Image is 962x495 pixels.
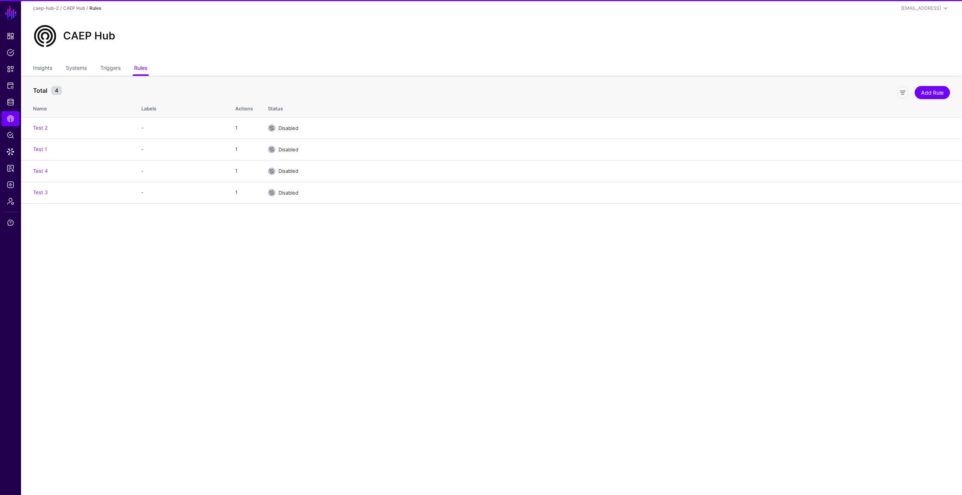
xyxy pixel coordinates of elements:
strong: Total [33,87,47,94]
th: Status [260,98,962,117]
a: Test 4 [33,168,48,174]
th: Labels [134,98,228,117]
span: Reports [7,164,14,172]
div: / [85,5,89,12]
span: Protected Systems [7,82,14,89]
a: Policies [2,45,20,60]
th: Actions [228,98,260,117]
span: Disabled [278,190,298,196]
span: Logs [7,181,14,189]
a: Insights [33,62,52,76]
a: Data Lens [2,144,20,159]
td: - [134,160,228,182]
a: Dashboard [2,29,20,44]
td: 1 [228,182,260,203]
td: - [134,182,228,203]
a: Test 1 [33,146,47,152]
small: 4 [51,86,62,95]
span: Data Lens [7,148,14,155]
span: Dashboard [7,32,14,40]
a: Protected Systems [2,78,20,93]
td: 1 [228,117,260,139]
a: SGNL [5,5,17,21]
a: Add Rule [915,86,950,99]
strong: Rules [89,5,101,11]
td: - [134,117,228,139]
span: Disabled [278,146,298,152]
a: Reports [2,161,20,176]
h2: CAEP Hub [63,30,115,42]
a: CAEP Hub [63,5,85,11]
td: 1 [228,139,260,160]
a: Identity Data Fabric [2,95,20,110]
span: Policies [7,49,14,56]
th: Name [21,98,134,117]
span: Disabled [278,168,298,174]
a: Policy Lens [2,128,20,143]
span: Identity Data Fabric [7,98,14,106]
a: Snippets [2,62,20,77]
span: Support [7,219,14,226]
div: [EMAIL_ADDRESS] [901,5,941,12]
a: CAEP Hub [2,111,20,126]
div: / [59,5,63,12]
a: Test 3 [33,189,48,195]
a: Test 2 [33,125,48,131]
td: - [134,139,228,160]
span: Snippets [7,65,14,73]
td: 1 [228,160,260,182]
a: Triggers [100,62,121,76]
a: Systems [66,62,87,76]
span: Policy Lens [7,131,14,139]
span: Admin [7,198,14,205]
a: Logs [2,177,20,192]
a: Rules [134,62,147,76]
a: Admin [2,194,20,209]
a: caep-hub-2 [33,5,59,11]
span: Disabled [278,125,298,131]
span: CAEP Hub [7,115,14,122]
